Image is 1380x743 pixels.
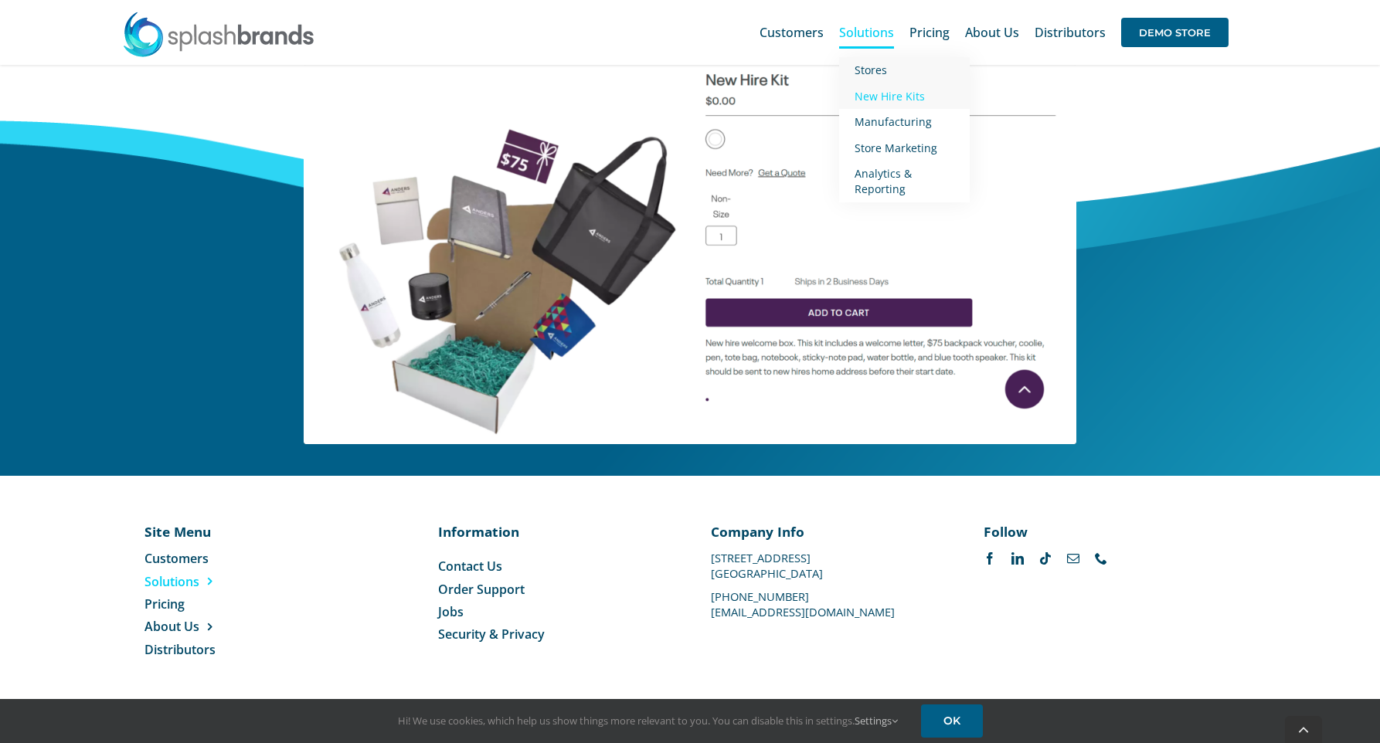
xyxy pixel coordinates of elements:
[144,550,291,658] nav: Menu
[855,63,887,77] span: Stores
[438,603,464,620] span: Jobs
[1011,552,1024,565] a: linkedin
[144,618,199,635] span: About Us
[1121,18,1229,47] span: DEMO STORE
[144,550,291,567] a: Customers
[839,26,894,39] span: Solutions
[144,573,199,590] span: Solutions
[144,573,291,590] a: Solutions
[711,522,942,541] p: Company Info
[144,641,216,658] span: Distributors
[144,595,291,612] a: Pricing
[144,550,209,567] span: Customers
[909,26,950,39] span: Pricing
[1039,552,1052,565] a: tiktok
[438,558,669,643] nav: Menu
[438,581,525,598] span: Order Support
[984,522,1215,541] p: Follow
[839,57,970,83] a: Stores
[839,83,970,110] a: New Hire Kits
[984,552,996,565] a: facebook
[760,8,1229,57] nav: Main Menu Sticky
[438,558,669,575] a: Contact Us
[122,11,315,57] img: SplashBrands.com Logo
[438,603,669,620] a: Jobs
[1095,552,1107,565] a: phone
[438,626,669,643] a: Security & Privacy
[760,8,824,57] a: Customers
[1121,8,1229,57] a: DEMO STORE
[144,618,291,635] a: About Us
[398,714,898,728] span: Hi! We use cookies, which help us show things more relevant to you. You can disable this in setti...
[760,26,824,39] span: Customers
[855,166,912,196] span: Analytics & Reporting
[855,714,898,728] a: Settings
[909,8,950,57] a: Pricing
[839,161,970,202] a: Analytics & Reporting
[921,704,983,738] a: OK
[144,522,291,541] p: Site Menu
[1067,552,1079,565] a: mail
[438,581,669,598] a: Order Support
[1035,8,1106,57] a: Distributors
[438,626,545,643] span: Security & Privacy
[438,558,502,575] span: Contact Us
[965,26,1019,39] span: About Us
[438,522,669,541] p: Information
[855,141,937,155] span: Store Marketing
[144,641,291,658] a: Distributors
[855,114,932,129] span: Manufacturing
[144,595,185,612] span: Pricing
[839,135,970,161] a: Store Marketing
[1035,26,1106,39] span: Distributors
[855,89,925,103] span: New Hire Kits
[839,109,970,135] a: Manufacturing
